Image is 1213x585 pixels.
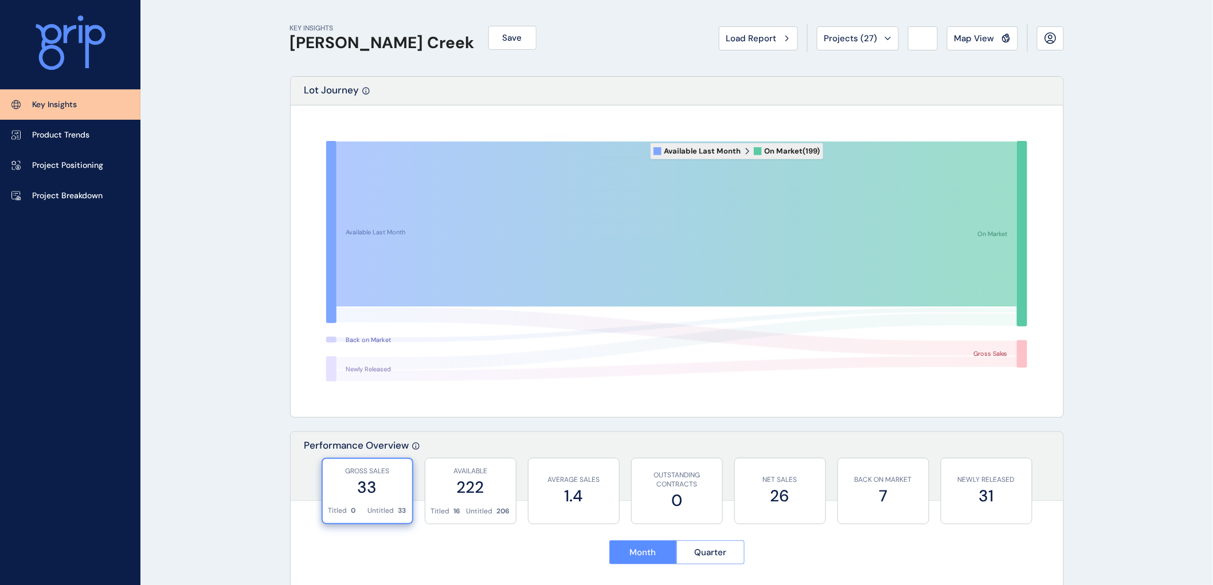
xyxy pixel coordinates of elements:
[637,489,717,512] label: 0
[844,475,923,485] p: BACK ON MARKET
[824,33,878,44] span: Projects ( 27 )
[497,507,510,516] p: 206
[947,485,1026,507] label: 31
[304,84,359,105] p: Lot Journey
[290,23,475,33] p: KEY INSIGHTS
[817,26,899,50] button: Projects (27)
[328,476,406,498] label: 33
[32,99,77,111] p: Key Insights
[947,26,1018,50] button: Map View
[454,507,461,516] p: 16
[328,466,406,476] p: GROSS SALES
[398,506,406,516] p: 33
[609,540,677,564] button: Month
[32,190,103,202] p: Project Breakdown
[328,506,347,516] p: Titled
[954,33,995,44] span: Map View
[719,26,798,50] button: Load Report
[32,129,89,141] p: Product Trends
[676,540,745,564] button: Quarter
[726,33,777,44] span: Load Report
[637,470,717,490] p: OUTSTANDING CONTRACTS
[534,475,613,485] p: AVERAGE SALES
[368,506,394,516] p: Untitled
[534,485,613,507] label: 1.4
[741,485,820,507] label: 26
[741,475,820,485] p: NET SALES
[304,439,409,500] p: Performance Overview
[431,507,450,516] p: Titled
[630,547,656,558] span: Month
[431,466,510,476] p: AVAILABLE
[488,26,537,50] button: Save
[351,506,356,516] p: 0
[844,485,923,507] label: 7
[290,33,475,53] h1: [PERSON_NAME] Creek
[467,507,493,516] p: Untitled
[947,475,1026,485] p: NEWLY RELEASED
[32,160,103,171] p: Project Positioning
[694,547,726,558] span: Quarter
[503,32,522,44] span: Save
[431,476,510,498] label: 222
